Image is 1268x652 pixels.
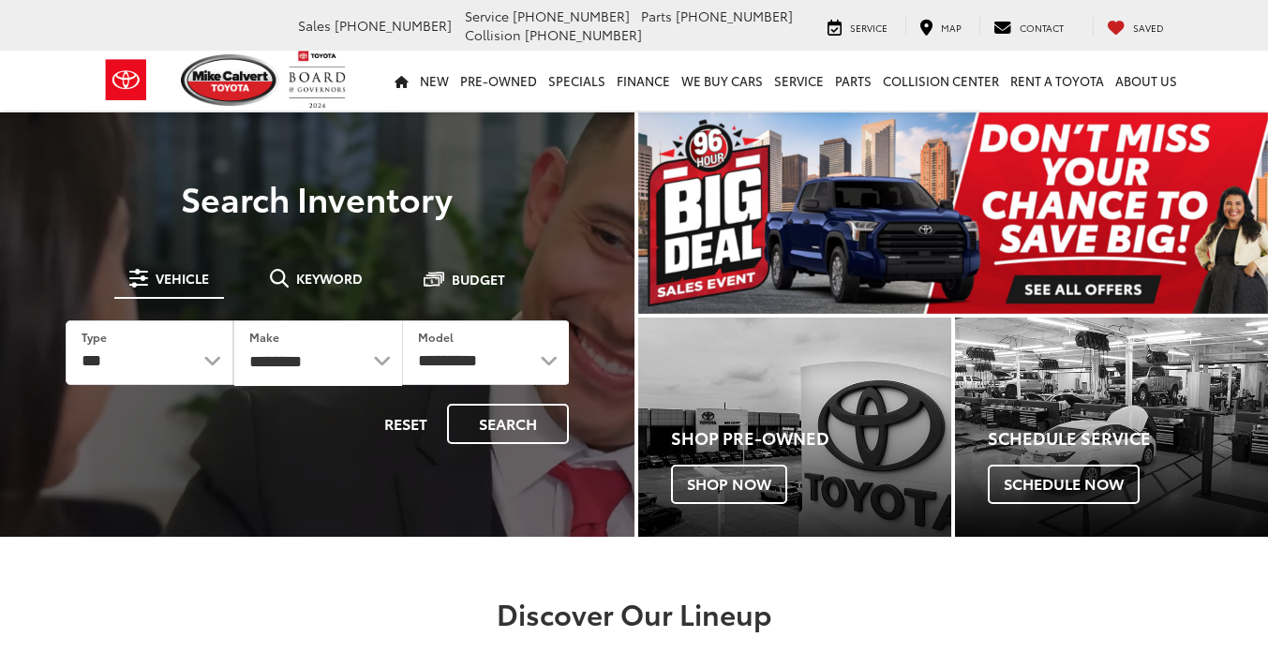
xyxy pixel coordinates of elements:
[543,51,611,111] a: Specials
[82,329,107,345] label: Type
[156,272,209,285] span: Vehicle
[100,598,1169,629] h2: Discover Our Lineup
[877,51,1005,111] a: Collision Center
[1133,21,1164,35] span: Saved
[676,7,793,25] span: [PHONE_NUMBER]
[465,25,521,44] span: Collision
[298,16,331,35] span: Sales
[829,51,877,111] a: Parts
[955,318,1268,537] a: Schedule Service Schedule Now
[641,7,672,25] span: Parts
[988,465,1140,504] span: Schedule Now
[638,318,951,537] a: Shop Pre-Owned Shop Now
[768,51,829,111] a: Service
[181,54,280,106] img: Mike Calvert Toyota
[905,17,976,36] a: Map
[813,17,902,36] a: Service
[91,50,161,111] img: Toyota
[941,21,962,35] span: Map
[676,51,768,111] a: WE BUY CARS
[955,318,1268,537] div: Toyota
[249,329,279,345] label: Make
[1110,51,1183,111] a: About Us
[850,21,888,35] span: Service
[1005,51,1110,111] a: Rent a Toyota
[671,429,951,448] h4: Shop Pre-Owned
[418,329,454,345] label: Model
[296,272,363,285] span: Keyword
[525,25,642,44] span: [PHONE_NUMBER]
[447,404,569,444] button: Search
[1020,21,1064,35] span: Contact
[979,17,1078,36] a: Contact
[1093,17,1178,36] a: My Saved Vehicles
[671,465,787,504] span: Shop Now
[988,429,1268,448] h4: Schedule Service
[455,51,543,111] a: Pre-Owned
[368,404,443,444] button: Reset
[452,273,505,286] span: Budget
[389,51,414,111] a: Home
[335,16,452,35] span: [PHONE_NUMBER]
[611,51,676,111] a: Finance
[465,7,509,25] span: Service
[39,179,595,216] h3: Search Inventory
[513,7,630,25] span: [PHONE_NUMBER]
[638,318,951,537] div: Toyota
[414,51,455,111] a: New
